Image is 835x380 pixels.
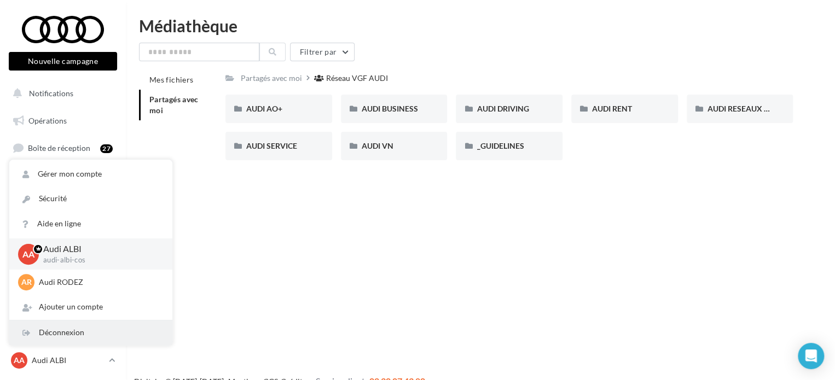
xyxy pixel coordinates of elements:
div: Réseau VGF AUDI [326,73,388,84]
button: Notifications [7,82,115,105]
p: Audi ALBI [32,355,105,366]
a: PLV et print personnalisable [7,246,119,278]
span: AA [14,355,25,366]
p: Audi RODEZ [39,277,159,288]
div: Ajouter un compte [9,295,172,319]
a: Visibilité en ligne [7,165,119,188]
div: Partagés avec moi [241,73,302,84]
span: Opérations [28,116,67,125]
a: Sécurité [9,186,172,211]
p: Audi ALBI [43,243,155,255]
a: Opérations [7,109,119,132]
span: AUDI VN [362,141,393,150]
div: 27 [100,144,113,153]
a: Campagnes [7,192,119,215]
button: Filtrer par [290,43,355,61]
div: Open Intercom Messenger [798,343,824,369]
a: AA Audi ALBI [9,350,117,371]
span: Notifications [29,89,73,98]
span: AUDI SERVICE [246,141,297,150]
a: Médiathèque [7,219,119,242]
a: Aide en ligne [9,212,172,236]
span: AUDI BUSINESS [362,104,418,113]
span: AUDI AO+ [246,104,282,113]
button: Nouvelle campagne [9,52,117,71]
div: Médiathèque [139,17,822,34]
span: AUDI RENT [592,104,632,113]
span: _GUIDELINES [477,141,524,150]
span: Partagés avec moi [149,95,199,115]
a: Gérer mon compte [9,162,172,186]
a: Boîte de réception27 [7,136,119,160]
span: AUDI DRIVING [477,104,529,113]
p: audi-albi-cos [43,255,155,265]
div: Déconnexion [9,320,172,345]
span: AUDI RESEAUX SOCIAUX [708,104,798,113]
span: AA [22,248,34,260]
span: Boîte de réception [28,143,90,153]
span: Mes fichiers [149,75,193,84]
span: AR [21,277,32,288]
